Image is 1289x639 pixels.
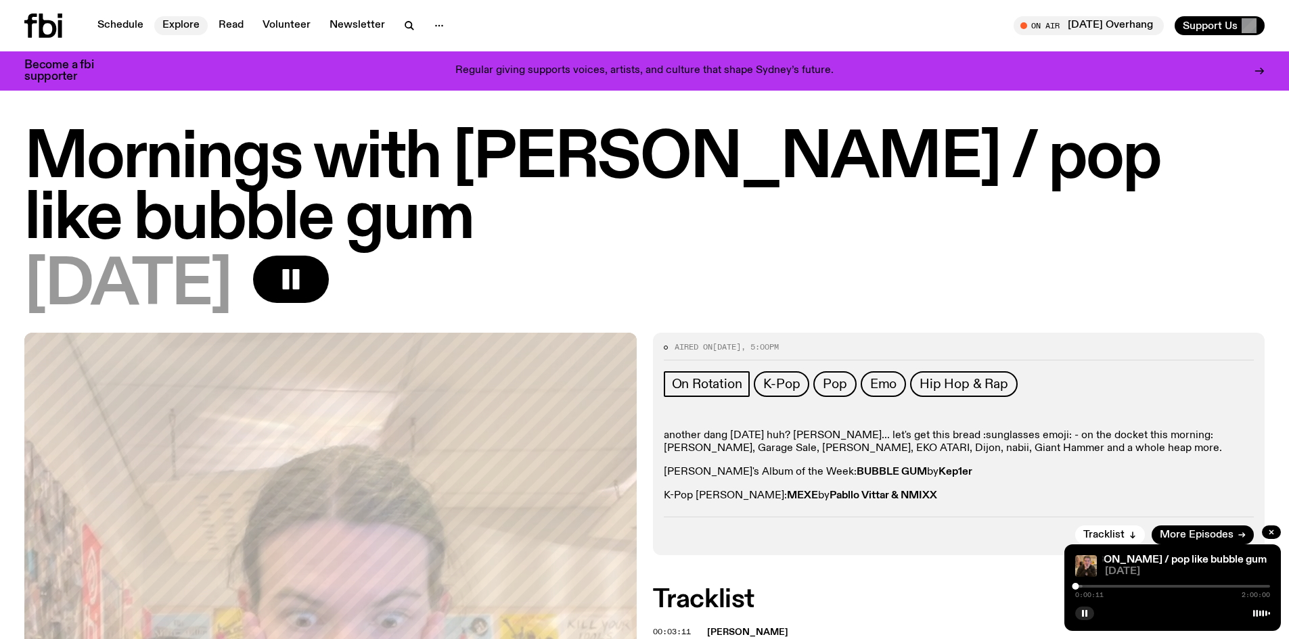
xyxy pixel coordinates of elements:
[1075,525,1145,544] button: Tracklist
[857,467,927,477] strong: BUBBLE GUM
[154,16,208,35] a: Explore
[870,377,897,392] span: Emo
[707,628,788,637] span: [PERSON_NAME]
[653,588,1265,612] h2: Tracklist
[1242,592,1270,598] span: 2:00:00
[1183,20,1238,32] span: Support Us
[1075,592,1104,598] span: 0:00:11
[920,377,1008,392] span: Hip Hop & Rap
[664,371,750,397] a: On Rotation
[664,490,1254,502] p: K-Pop [PERSON_NAME]: by
[24,256,231,316] span: [DATE]
[1160,530,1234,540] span: More Episodes
[910,371,1017,397] a: Hip Hop & Rap
[1105,567,1270,577] span: [DATE]
[24,60,111,82] h3: Become a fbi supporter
[321,16,393,35] a: Newsletter
[754,371,809,397] a: K-Pop
[763,377,800,392] span: K-Pop
[713,341,741,352] span: [DATE]
[89,16,152,35] a: Schedule
[939,467,972,477] strong: Kep1er
[455,65,834,77] p: Regular giving supports voices, artists, and culture that shape Sydney’s future.
[813,371,856,397] a: Pop
[664,466,1254,479] p: [PERSON_NAME]'s Album of the Week: by
[1083,530,1125,540] span: Tracklist
[210,16,252,35] a: Read
[741,341,779,352] span: , 5:00pm
[1000,554,1267,565] a: Mornings with [PERSON_NAME] / pop like bubble gum
[24,128,1265,250] h1: Mornings with [PERSON_NAME] / pop like bubble gum
[1152,525,1254,544] a: More Episodes
[675,341,713,352] span: Aired on
[672,377,742,392] span: On Rotation
[823,377,846,392] span: Pop
[664,429,1254,455] p: another dang [DATE] huh? [PERSON_NAME]... let's get this bread :sunglasses emoji: - on the docket...
[861,371,906,397] a: Emo
[254,16,319,35] a: Volunteer
[653,626,691,637] span: 00:03:11
[1175,16,1265,35] button: Support Us
[1075,555,1097,577] img: A picture of Jim in the fbi.radio studio, with their hands against their cheeks and a surprised e...
[653,628,691,636] button: 00:03:11
[1014,16,1164,35] button: On Air[DATE] Overhang
[830,490,937,501] strong: Pabllo Vittar & NMIXX
[787,490,818,501] strong: MEXE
